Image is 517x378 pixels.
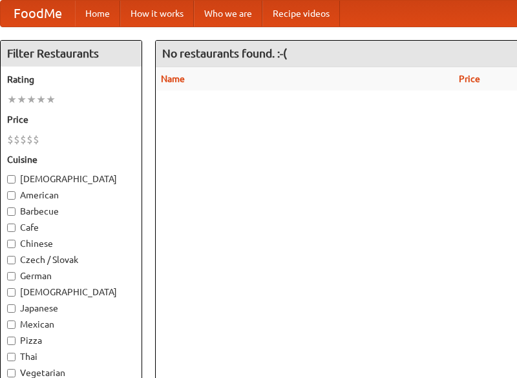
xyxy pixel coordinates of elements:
a: Name [161,74,185,84]
input: Mexican [7,320,16,329]
input: Chinese [7,240,16,248]
li: ★ [7,92,17,107]
input: Barbecue [7,207,16,216]
label: Barbecue [7,205,135,218]
input: Japanese [7,304,16,313]
label: Mexican [7,318,135,331]
input: Cafe [7,224,16,232]
label: Cafe [7,221,135,234]
li: ★ [17,92,26,107]
a: How it works [120,1,194,26]
li: $ [20,132,26,147]
ng-pluralize: No restaurants found. :-( [162,47,287,59]
label: American [7,189,135,202]
input: [DEMOGRAPHIC_DATA] [7,175,16,184]
h4: Filter Restaurants [1,41,142,67]
input: Pizza [7,337,16,345]
label: [DEMOGRAPHIC_DATA] [7,286,135,299]
label: Czech / Slovak [7,253,135,266]
input: Thai [7,353,16,361]
label: Chinese [7,237,135,250]
input: German [7,272,16,280]
input: [DEMOGRAPHIC_DATA] [7,288,16,297]
li: $ [14,132,20,147]
li: ★ [26,92,36,107]
li: $ [26,132,33,147]
label: Japanese [7,302,135,315]
input: Czech / Slovak [7,256,16,264]
a: Home [75,1,120,26]
input: Vegetarian [7,369,16,377]
label: Thai [7,350,135,363]
li: ★ [36,92,46,107]
label: German [7,269,135,282]
h5: Price [7,113,135,126]
a: Price [459,74,480,84]
label: Pizza [7,334,135,347]
a: Who we are [194,1,262,26]
input: American [7,191,16,200]
li: ★ [46,92,56,107]
li: $ [7,132,14,147]
a: Recipe videos [262,1,340,26]
label: [DEMOGRAPHIC_DATA] [7,173,135,185]
a: FoodMe [1,1,75,26]
li: $ [33,132,39,147]
h5: Cuisine [7,153,135,166]
h5: Rating [7,73,135,86]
